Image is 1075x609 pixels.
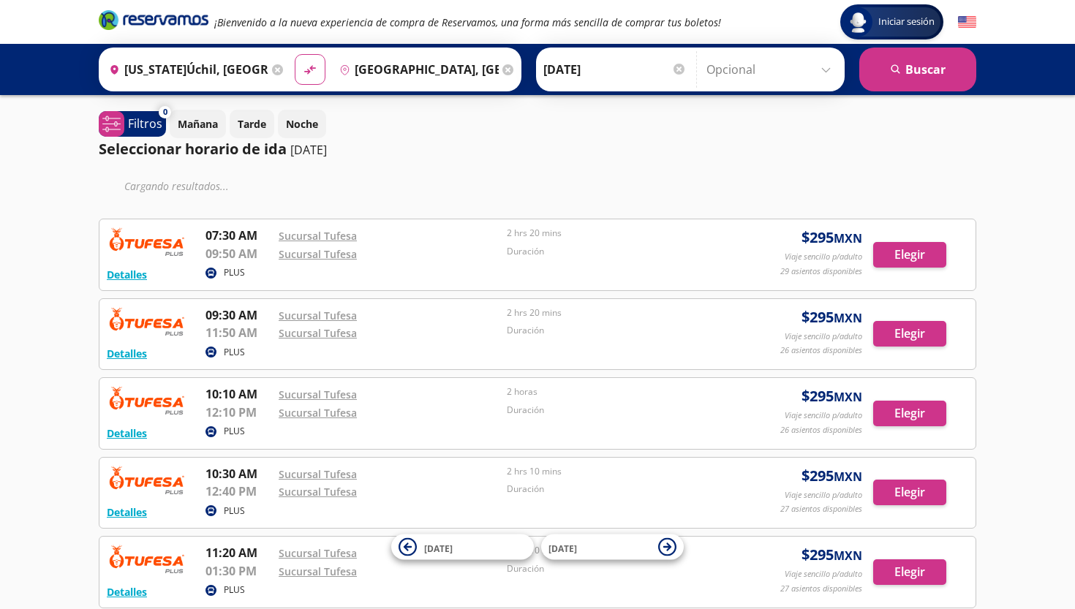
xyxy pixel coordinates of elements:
p: Tarde [238,116,266,132]
button: Detalles [107,425,147,441]
a: Sucursal Tufesa [279,467,357,481]
span: $ 295 [801,544,862,566]
small: MXN [834,310,862,326]
p: PLUS [224,583,245,597]
p: PLUS [224,346,245,359]
p: Viaje sencillo p/adulto [785,251,862,263]
button: Elegir [873,480,946,505]
span: $ 295 [801,227,862,249]
button: Detalles [107,504,147,520]
p: Duración [507,404,728,417]
p: 07:30 AM [205,227,271,244]
img: RESERVAMOS [107,465,187,494]
i: Brand Logo [99,9,208,31]
p: 12:40 PM [205,483,271,500]
a: Sucursal Tufesa [279,387,357,401]
img: RESERVAMOS [107,227,187,256]
button: [DATE] [541,534,684,560]
p: 01:30 PM [205,562,271,580]
a: Sucursal Tufesa [279,229,357,243]
button: Mañana [170,110,226,138]
p: Duración [507,483,728,496]
img: RESERVAMOS [107,385,187,415]
span: [DATE] [424,542,453,554]
p: 26 asientos disponibles [780,424,862,436]
span: 0 [163,106,167,118]
button: Detalles [107,584,147,599]
span: $ 295 [801,306,862,328]
a: Sucursal Tufesa [279,564,357,578]
p: 10:30 AM [205,465,271,483]
p: 09:50 AM [205,245,271,262]
button: Detalles [107,346,147,361]
a: Brand Logo [99,9,208,35]
a: Sucursal Tufesa [279,406,357,420]
p: Duración [507,245,728,258]
a: Sucursal Tufesa [279,247,357,261]
small: MXN [834,469,862,485]
p: 27 asientos disponibles [780,503,862,515]
em: ¡Bienvenido a la nueva experiencia de compra de Reservamos, una forma más sencilla de comprar tus... [214,15,721,29]
input: Elegir Fecha [543,51,687,88]
p: 12:10 PM [205,404,271,421]
button: English [958,13,976,31]
button: Elegir [873,559,946,585]
p: 09:30 AM [205,306,271,324]
a: Sucursal Tufesa [279,326,357,340]
p: PLUS [224,266,245,279]
p: Noche [286,116,318,132]
button: [DATE] [391,534,534,560]
button: Tarde [230,110,274,138]
p: Viaje sencillo p/adulto [785,568,862,580]
p: 2 hrs 20 mins [507,306,728,319]
p: PLUS [224,425,245,438]
p: [DATE] [290,141,327,159]
span: $ 295 [801,465,862,487]
button: Detalles [107,267,147,282]
input: Opcional [706,51,837,88]
small: MXN [834,548,862,564]
img: RESERVAMOS [107,544,187,573]
p: 27 asientos disponibles [780,583,862,595]
p: 29 asientos disponibles [780,265,862,278]
a: Sucursal Tufesa [279,485,357,499]
p: 2 hrs 20 mins [507,227,728,240]
button: Elegir [873,401,946,426]
button: 0Filtros [99,111,166,137]
img: RESERVAMOS [107,306,187,336]
input: Buscar Destino [333,51,499,88]
p: Duración [507,562,728,575]
p: PLUS [224,504,245,518]
p: Viaje sencillo p/adulto [785,330,862,343]
button: Elegir [873,321,946,347]
p: Viaje sencillo p/adulto [785,489,862,502]
p: 2 hrs 10 mins [507,465,728,478]
span: [DATE] [548,542,577,554]
p: Filtros [128,115,162,132]
span: $ 295 [801,385,862,407]
span: Iniciar sesión [872,15,940,29]
p: 11:50 AM [205,324,271,341]
button: Elegir [873,242,946,268]
button: Buscar [859,48,976,91]
p: 26 asientos disponibles [780,344,862,357]
input: Buscar Origen [103,51,268,88]
button: Noche [278,110,326,138]
small: MXN [834,230,862,246]
a: Sucursal Tufesa [279,546,357,560]
p: Mañana [178,116,218,132]
p: 11:20 AM [205,544,271,561]
p: 10:10 AM [205,385,271,403]
p: Seleccionar horario de ida [99,138,287,160]
p: 2 horas [507,385,728,398]
small: MXN [834,389,862,405]
p: Duración [507,324,728,337]
a: Sucursal Tufesa [279,309,357,322]
p: Viaje sencillo p/adulto [785,409,862,422]
em: Cargando resultados ... [124,179,229,193]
